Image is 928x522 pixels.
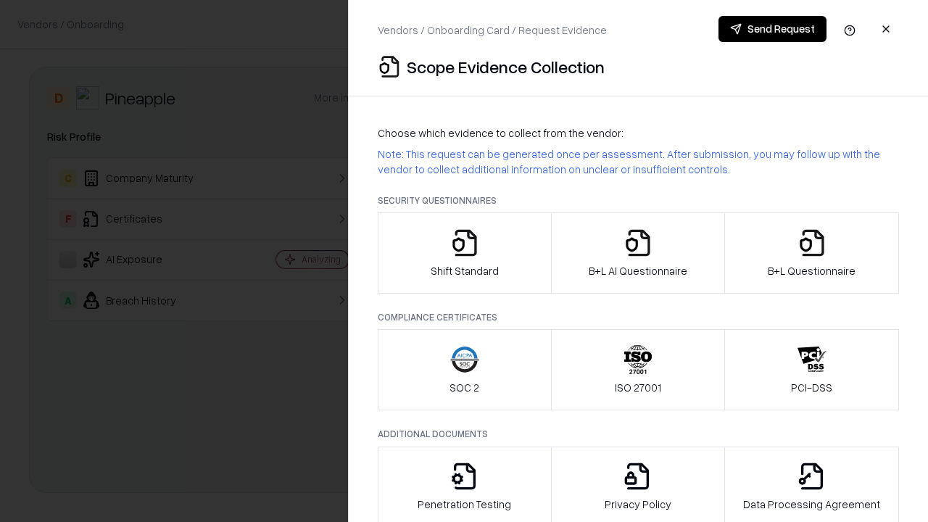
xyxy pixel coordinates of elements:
p: ISO 27001 [615,380,661,395]
p: PCI-DSS [791,380,832,395]
p: SOC 2 [449,380,479,395]
p: Choose which evidence to collect from the vendor: [378,125,899,141]
button: SOC 2 [378,329,552,410]
p: Penetration Testing [418,497,511,512]
button: PCI-DSS [724,329,899,410]
p: Additional Documents [378,428,899,440]
button: ISO 27001 [551,329,726,410]
p: Note: This request can be generated once per assessment. After submission, you may follow up with... [378,146,899,177]
button: Send Request [718,16,826,42]
p: Security Questionnaires [378,194,899,207]
button: B+L AI Questionnaire [551,212,726,294]
p: Shift Standard [431,263,499,278]
p: Vendors / Onboarding Card / Request Evidence [378,22,607,38]
p: Data Processing Agreement [743,497,880,512]
button: Shift Standard [378,212,552,294]
p: B+L Questionnaire [768,263,855,278]
p: Scope Evidence Collection [407,55,605,78]
p: Privacy Policy [605,497,671,512]
button: B+L Questionnaire [724,212,899,294]
p: B+L AI Questionnaire [589,263,687,278]
p: Compliance Certificates [378,311,899,323]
